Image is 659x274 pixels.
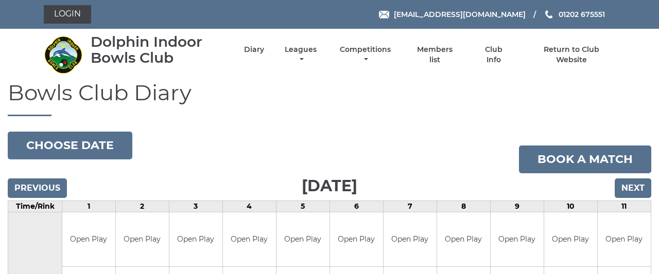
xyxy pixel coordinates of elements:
[222,201,276,212] td: 4
[528,45,615,65] a: Return to Club Website
[544,201,597,212] td: 10
[276,201,329,212] td: 5
[477,45,510,65] a: Club Info
[519,145,651,173] a: Book a match
[169,212,222,266] td: Open Play
[276,212,329,266] td: Open Play
[329,201,383,212] td: 6
[62,212,115,266] td: Open Play
[491,212,544,266] td: Open Play
[116,212,169,266] td: Open Play
[115,201,169,212] td: 2
[598,212,651,266] td: Open Play
[282,45,319,65] a: Leagues
[169,201,222,212] td: 3
[411,45,459,65] a: Members list
[44,5,91,24] a: Login
[559,10,605,19] span: 01202 675551
[244,45,264,54] a: Diary
[379,11,389,19] img: Email
[8,178,67,198] input: Previous
[223,212,276,266] td: Open Play
[394,10,526,19] span: [EMAIL_ADDRESS][DOMAIN_NAME]
[8,132,132,159] button: Choose date
[615,178,651,198] input: Next
[8,81,651,116] h1: Bowls Club Diary
[330,212,383,266] td: Open Play
[437,201,490,212] td: 8
[8,201,62,212] td: Time/Rink
[597,201,651,212] td: 11
[437,212,490,266] td: Open Play
[44,35,82,74] img: Dolphin Indoor Bowls Club
[490,201,544,212] td: 9
[91,34,226,66] div: Dolphin Indoor Bowls Club
[379,9,526,20] a: Email [EMAIL_ADDRESS][DOMAIN_NAME]
[545,10,552,19] img: Phone us
[383,201,437,212] td: 7
[384,212,437,266] td: Open Play
[337,45,393,65] a: Competitions
[544,9,605,20] a: Phone us 01202 675551
[62,201,116,212] td: 1
[544,212,597,266] td: Open Play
